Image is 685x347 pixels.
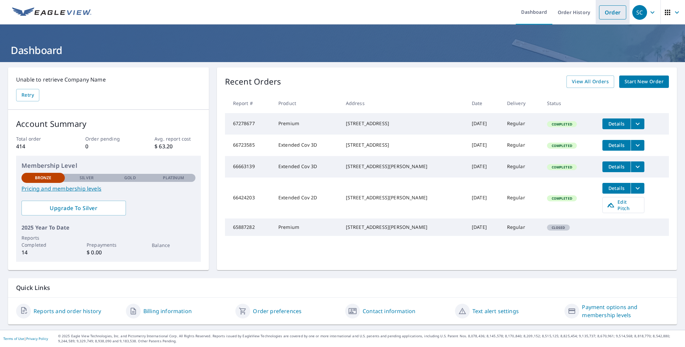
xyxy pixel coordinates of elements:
th: Report # [225,93,273,113]
button: detailsBtn-66663139 [602,161,631,172]
td: 66663139 [225,156,273,178]
button: filesDropdownBtn-66663139 [631,161,644,172]
button: filesDropdownBtn-67278677 [631,118,644,129]
p: Bronze [35,175,52,181]
button: Retry [16,89,39,101]
a: View All Orders [566,76,614,88]
td: Extended Cov 3D [273,135,340,156]
td: [DATE] [466,178,502,218]
button: filesDropdownBtn-66424203 [631,183,644,194]
button: detailsBtn-67278677 [602,118,631,129]
td: 66424203 [225,178,273,218]
button: detailsBtn-66723585 [602,140,631,151]
span: Completed [548,122,576,127]
div: [STREET_ADDRESS][PERSON_NAME] [346,224,461,231]
span: Edit Pitch [607,199,640,211]
span: Start New Order [625,78,664,86]
td: Regular [502,178,542,218]
div: [STREET_ADDRESS] [346,120,461,127]
p: Reports Completed [21,234,65,248]
th: Date [466,93,502,113]
th: Status [542,93,597,113]
p: Platinum [163,175,184,181]
p: Avg. report cost [154,135,200,142]
p: Recent Orders [225,76,281,88]
th: Address [340,93,466,113]
button: detailsBtn-66424203 [602,183,631,194]
span: Completed [548,196,576,201]
a: Pricing and membership levels [21,185,195,193]
p: $ 0.00 [87,248,130,256]
span: Details [606,185,627,191]
p: 414 [16,142,62,150]
img: EV Logo [12,7,91,17]
p: Balance [152,242,195,249]
p: 2025 Year To Date [21,224,195,232]
td: 67278677 [225,113,273,135]
p: Gold [124,175,136,181]
a: Edit Pitch [602,197,644,213]
p: Account Summary [16,118,201,130]
p: 14 [21,248,65,256]
th: Delivery [502,93,542,113]
td: Regular [502,113,542,135]
td: Regular [502,218,542,236]
td: Extended Cov 2D [273,178,340,218]
a: Payment options and membership levels [582,303,669,319]
a: Order [599,5,626,19]
span: Details [606,120,627,127]
div: [STREET_ADDRESS] [346,142,461,148]
td: Extended Cov 3D [273,156,340,178]
p: $ 63.20 [154,142,200,150]
p: | [3,337,48,341]
a: Billing information [143,307,192,315]
a: Text alert settings [472,307,519,315]
span: Completed [548,143,576,148]
p: Unable to retrieve Company Name [16,76,201,84]
div: [STREET_ADDRESS][PERSON_NAME] [346,163,461,170]
p: Quick Links [16,284,669,292]
p: Silver [80,175,94,181]
p: 0 [85,142,131,150]
td: [DATE] [466,156,502,178]
span: Details [606,142,627,148]
p: Order pending [85,135,131,142]
span: Details [606,163,627,170]
span: View All Orders [572,78,609,86]
a: Order preferences [253,307,302,315]
div: [STREET_ADDRESS][PERSON_NAME] [346,194,461,201]
div: SC [632,5,647,20]
p: Membership Level [21,161,195,170]
td: [DATE] [466,218,502,236]
td: 65887282 [225,218,273,236]
p: Total order [16,135,62,142]
span: Retry [21,91,34,99]
button: filesDropdownBtn-66723585 [631,140,644,151]
a: Privacy Policy [26,336,48,341]
a: Reports and order history [34,307,101,315]
td: Regular [502,156,542,178]
p: © 2025 Eagle View Technologies, Inc. and Pictometry International Corp. All Rights Reserved. Repo... [58,334,682,344]
span: Closed [548,225,569,230]
p: Prepayments [87,241,130,248]
td: Regular [502,135,542,156]
td: [DATE] [466,135,502,156]
span: Completed [548,165,576,169]
td: [DATE] [466,113,502,135]
a: Terms of Use [3,336,24,341]
th: Product [273,93,340,113]
td: Premium [273,218,340,236]
a: Upgrade To Silver [21,201,126,215]
a: Start New Order [619,76,669,88]
td: 66723585 [225,135,273,156]
a: Contact information [363,307,415,315]
h1: Dashboard [8,43,677,57]
span: Upgrade To Silver [27,204,121,212]
td: Premium [273,113,340,135]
